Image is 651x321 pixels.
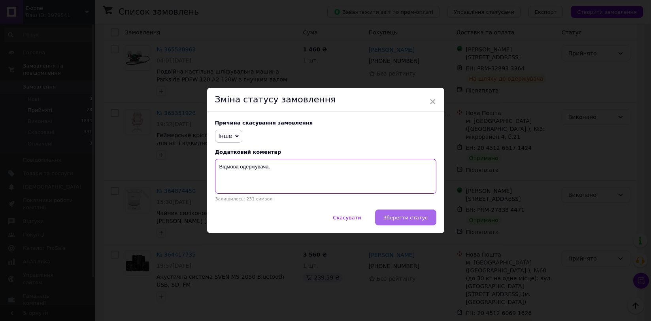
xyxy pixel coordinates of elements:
textarea: Відмова одержувача. [215,159,436,194]
div: Додатковий коментар [215,149,436,155]
span: × [429,95,436,108]
span: Зберегти статус [383,215,428,221]
span: Скасувати [333,215,361,221]
button: Зберегти статус [375,210,436,225]
button: Скасувати [325,210,369,225]
span: Інше [219,133,232,139]
p: Залишилось: 231 символ [215,196,436,202]
div: Зміна статусу замовлення [207,88,444,112]
div: Причина скасування замовлення [215,120,436,126]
